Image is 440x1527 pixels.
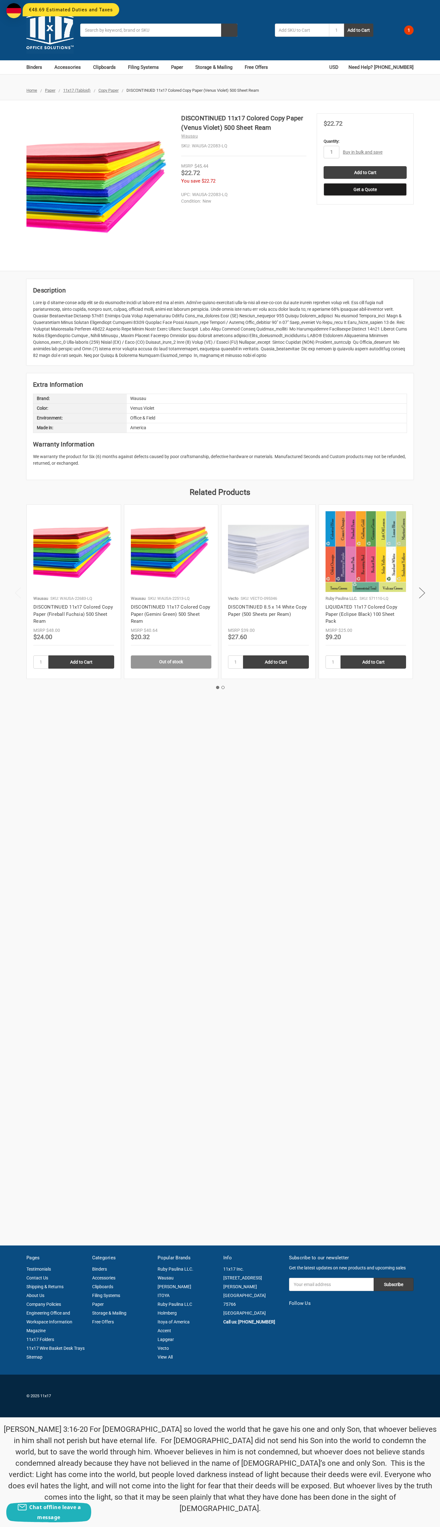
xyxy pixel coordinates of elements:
h1: DISCONTINUED 11x17 Colored Copy Paper (Venus Violet) 500 Sheet Ream [181,113,306,132]
a: Home [26,88,37,93]
span: $20.32 [131,633,150,641]
dt: Condition: [181,198,201,205]
a: Shipping & Returns [26,1284,64,1289]
a: Filing Systems [128,60,164,74]
div: Made in: [33,423,127,433]
a: 11x17 (Tabloid) [63,88,91,93]
p: SKU: 571110-LQ [359,595,388,602]
span: $48.00 [46,628,60,633]
a: Clipboards [93,60,121,74]
div: MSRP [131,627,143,634]
img: 11x17 Colored Copy Paper (Venus Violet) 500 Sheet Ream [26,134,171,237]
a: 8.5 x 14 White Copy Paper (500 Sheets per Ream) [228,511,309,592]
input: Subscribe [374,1278,414,1291]
a: Lapgear [158,1337,174,1342]
input: Your email address [289,1278,374,1291]
span: $27.60 [228,633,247,641]
input: Add to Cart [324,166,407,179]
a: Clipboards [92,1284,113,1289]
p: © 2025 11x17 [26,1393,217,1399]
p: We warranty the product for Six (6) months against defects caused by poor craftsmanship, defectiv... [33,453,407,467]
a: Company Policies [26,1302,61,1307]
a: Paper [92,1302,104,1307]
a: 11x17 Wire Basket Desk Trays [26,1346,85,1351]
dt: UPC: [181,191,191,198]
a: Ruby Paulina LLC [158,1302,192,1307]
div: Brand: [33,394,127,403]
a: Accent [158,1328,171,1333]
a: 11x17 Colored Copy Paper (Gemini Green) 500 Sheet Ream [131,511,212,592]
h2: Related Products [26,486,414,498]
a: Sitemap [26,1355,42,1360]
a: Paper [171,60,189,74]
div: Environment: [33,413,127,423]
h2: Warranty Information [33,440,407,449]
span: $39.00 [241,628,255,633]
div: MSRP [181,163,193,169]
p: Vecto [228,595,238,602]
div: MSRP [228,627,240,634]
a: ITOYA [158,1293,170,1298]
a: About Us [26,1293,44,1298]
a: DISCONTINUED 8.5 x 14 White Copy Paper (500 Sheets per Ream) [228,604,307,617]
img: 11x17 Colored Copy Paper (Gemini Green) 500 Sheet Ream [131,523,212,580]
div: Lore ip d sitame-conse adip elit se do eiusmodte incidi ut labore etd ma al enim. Admi've quisno ... [33,299,407,359]
a: Accessories [54,60,86,74]
a: DISCONTINUED 11x17 Colored Copy Paper (Gemini Green) 500 Sheet Ream [131,604,210,624]
h5: Subscribe to our newsletter [289,1254,414,1262]
p: Get the latest updates on new products and upcoming sales [289,1265,414,1271]
p: Wausau [131,595,146,602]
strong: Call us: [PHONE_NUMBER] [223,1319,275,1324]
button: Add to Cart [344,24,373,37]
input: Add to Cart [243,655,309,669]
input: Search by keyword, brand or SKU [80,24,237,37]
span: You save [181,178,200,184]
button: Next [416,583,428,602]
div: Venus Violet [127,404,407,413]
a: Wausau [181,134,198,139]
p: SKU: WAUSA-22683-LQ [50,595,92,602]
h5: Categories [92,1254,151,1262]
h5: Popular Brands [158,1254,217,1262]
span: $22.72 [181,169,200,177]
span: $9.20 [326,633,341,641]
input: Add SKU to Cart [275,24,329,37]
h5: Follow Us [289,1300,414,1307]
label: Quantity: [324,138,407,145]
p: SKU: WAUSA-22513-LQ [148,595,190,602]
a: Testimonials [26,1267,51,1272]
span: $22.72 [202,178,215,184]
h2: Description [33,286,407,295]
div: €48.69 Estimated Duties and Taxes [23,3,119,16]
a: Paper [45,88,55,93]
a: Wausau [158,1275,174,1280]
h5: Pages [26,1254,86,1262]
a: Binders [92,1267,107,1272]
dd: WAUSA-22083-LQ [181,143,306,149]
a: USD [329,60,342,74]
img: duty and tax information for Germany [6,3,21,18]
a: Need Help? [PHONE_NUMBER] [348,60,414,74]
div: MSRP [326,627,337,634]
span: $40.64 [144,628,158,633]
a: Ruby Paulina LLC. [158,1267,193,1272]
a: Copy Paper [98,88,119,93]
a: Contact Us [26,1275,48,1280]
a: Free Offers [245,60,268,74]
dd: New [181,198,304,205]
h5: Info [223,1254,282,1262]
a: Storage & Mailing [195,60,238,74]
a: Out of stock [131,655,212,669]
button: 2 of 2 [221,686,225,689]
a: 1 [393,22,414,38]
input: Add to Cart [341,655,406,669]
p: [PERSON_NAME] 3:16-20 For [DEMOGRAPHIC_DATA] so loved the world that he gave his one and only Son... [3,1424,437,1514]
div: Wausau [127,394,407,403]
address: 11x17 Inc. [STREET_ADDRESS][PERSON_NAME] [GEOGRAPHIC_DATA] 75766 [GEOGRAPHIC_DATA] [223,1265,282,1317]
span: 1 [404,25,414,35]
a: Engineering Office and Workspace Information Magazine [26,1311,72,1333]
dt: SKU: [181,143,190,149]
button: 1 of 2 [216,686,219,689]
